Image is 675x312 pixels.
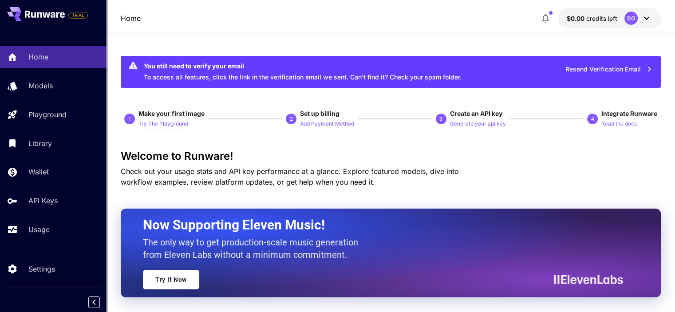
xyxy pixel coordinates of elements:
[144,61,462,71] div: You still need to verify your email
[28,166,49,177] p: Wallet
[28,264,55,274] p: Settings
[95,294,107,310] div: Collapse sidebar
[591,115,594,123] p: 4
[28,138,52,149] p: Library
[567,14,617,23] div: $0.00
[601,120,637,128] p: Read the docs
[121,150,661,162] h3: Welcome to Runware!
[68,10,88,20] span: Add your payment card to enable full platform functionality.
[138,110,205,117] span: Make your first image
[28,195,58,206] p: API Keys
[586,15,617,22] span: credits left
[624,12,638,25] div: BG
[28,109,67,120] p: Playground
[28,51,48,62] p: Home
[567,15,586,22] span: $0.00
[121,13,141,24] a: Home
[121,167,459,186] span: Check out your usage stats and API key performance at a glance. Explore featured models, dive int...
[143,217,616,233] h2: Now Supporting Eleven Music!
[128,115,131,123] p: 1
[144,59,462,85] div: To access all features, click the link in the verification email we sent. Can’t find it? Check yo...
[121,13,141,24] nav: breadcrumb
[138,120,188,128] p: Try The Playground
[450,110,502,117] span: Create an API key
[69,12,87,19] span: TRIAL
[300,110,339,117] span: Set up billing
[601,110,657,117] span: Integrate Runware
[561,60,657,79] button: Resend Verification Email
[143,236,365,261] p: The only way to get production-scale music generation from Eleven Labs without a minimum commitment.
[601,118,637,129] button: Read the docs
[28,80,53,91] p: Models
[88,296,100,308] button: Collapse sidebar
[143,270,199,289] a: Try It Now
[450,118,506,129] button: Generate your api key
[439,115,442,123] p: 3
[138,118,188,129] button: Try The Playground
[300,120,354,128] p: Add Payment Method
[28,224,50,235] p: Usage
[290,115,293,123] p: 2
[450,120,506,128] p: Generate your api key
[558,8,661,28] button: $0.00BG
[300,118,354,129] button: Add Payment Method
